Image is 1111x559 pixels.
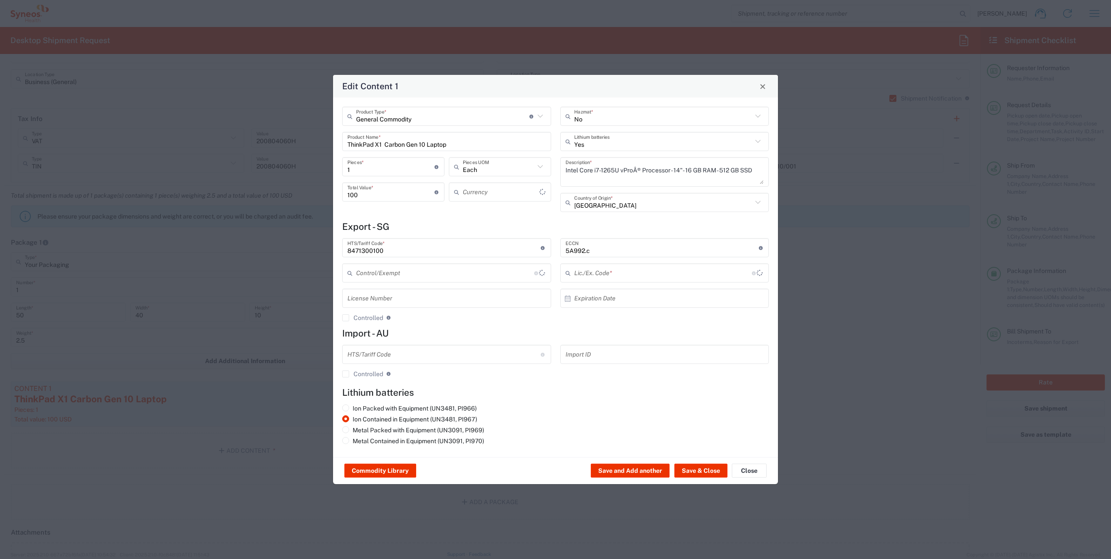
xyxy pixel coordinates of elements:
[674,464,727,478] button: Save & Close
[757,80,769,92] button: Close
[342,426,484,434] label: Metal Packed with Equipment (UN3091, PI969)
[342,415,477,423] label: Ion Contained in Equipment (UN3481, PI967)
[591,464,670,478] button: Save and Add another
[342,221,769,232] h4: Export - SG
[344,464,416,478] button: Commodity Library
[342,80,398,92] h4: Edit Content 1
[342,387,769,398] h4: Lithium batteries
[342,437,484,445] label: Metal Contained in Equipment (UN3091, PI970)
[342,370,383,377] label: Controlled
[732,464,767,478] button: Close
[342,328,769,339] h4: Import - AU
[342,314,383,321] label: Controlled
[342,404,477,412] label: Ion Packed with Equipment (UN3481, PI966)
